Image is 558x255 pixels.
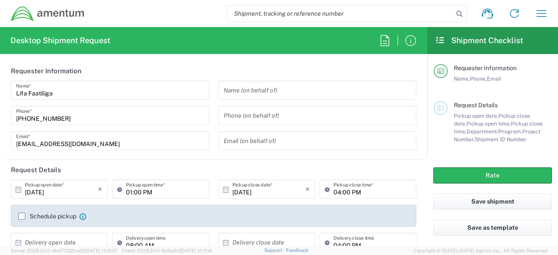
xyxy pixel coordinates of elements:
[264,248,286,253] a: Support
[85,248,118,253] span: [DATE] 11:13:37
[11,67,82,75] h2: Requester Information
[305,182,310,196] i: ×
[286,248,308,253] a: Feedback
[487,75,501,82] span: Email
[454,102,498,109] span: Request Details
[454,112,498,119] span: Pickup open date,
[454,65,517,71] span: Requester Information
[475,136,527,143] span: Shipment ID Number
[435,35,523,46] h2: Shipment Checklist
[433,220,552,236] button: Save as template
[10,248,118,253] span: Server: 2025.20.0-db47332bad5
[454,75,470,82] span: Name,
[466,120,511,127] span: Pickup open time,
[228,5,453,22] input: Shipment, tracking or reference number
[11,166,61,174] h2: Request Details
[10,35,110,46] h2: Desktop Shipment Request
[470,75,487,82] span: Phone,
[433,194,552,210] button: Save shipment
[413,247,548,255] span: Copyright © [DATE]-[DATE] Agistix Inc., All Rights Reserved
[10,6,85,22] img: dyncorp
[466,128,522,135] span: Department/Program,
[433,167,552,184] button: Rate
[98,182,102,196] i: ×
[180,248,212,253] span: [DATE] 12:11:14
[122,248,212,253] span: Client: 2025.20.0-8c6e0cf
[18,213,76,220] label: Schedule pickup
